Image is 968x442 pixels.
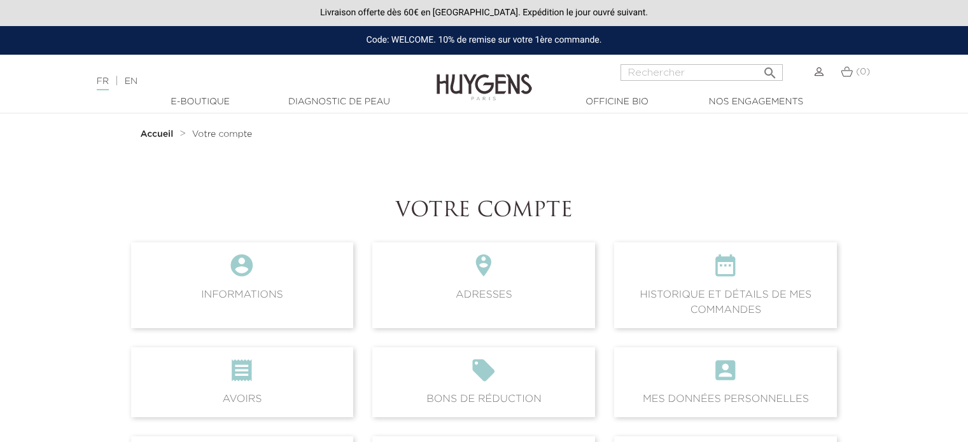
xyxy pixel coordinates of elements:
[90,74,394,89] div: |
[122,347,363,417] a: Avoirs
[614,242,837,328] span: Historique et détails de mes commandes
[762,62,778,77] i: 
[97,77,109,90] a: FR
[125,77,137,86] a: EN
[614,347,837,417] span: Mes données personnelles
[605,347,846,417] a: account_boxMes données personnelles
[137,95,264,109] a: E-Boutique
[621,64,783,81] input: Rechercher
[856,67,870,76] span: (0)
[131,242,354,328] span: Informations
[372,347,595,417] span: Bons de réduction
[624,252,827,287] i: 
[372,242,595,328] span: Adresses
[437,53,532,102] img: Huygens
[363,347,605,417] a: Bons de réduction
[554,95,681,109] a: Officine Bio
[141,252,344,287] i: 
[605,242,846,328] a: Historique et détails de mes commandes
[131,347,354,417] span: Avoirs
[141,130,174,139] strong: Accueil
[624,357,827,392] i: account_box
[276,95,403,109] a: Diagnostic de peau
[141,129,176,139] a: Accueil
[759,60,782,78] button: 
[692,95,820,109] a: Nos engagements
[141,357,344,392] i: 
[192,129,253,139] a: Votre compte
[131,199,838,223] h1: Votre compte
[122,242,363,328] a: Informations
[363,242,605,328] a: Adresses
[382,252,585,287] i: 
[192,130,253,139] span: Votre compte
[382,357,585,392] i: 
